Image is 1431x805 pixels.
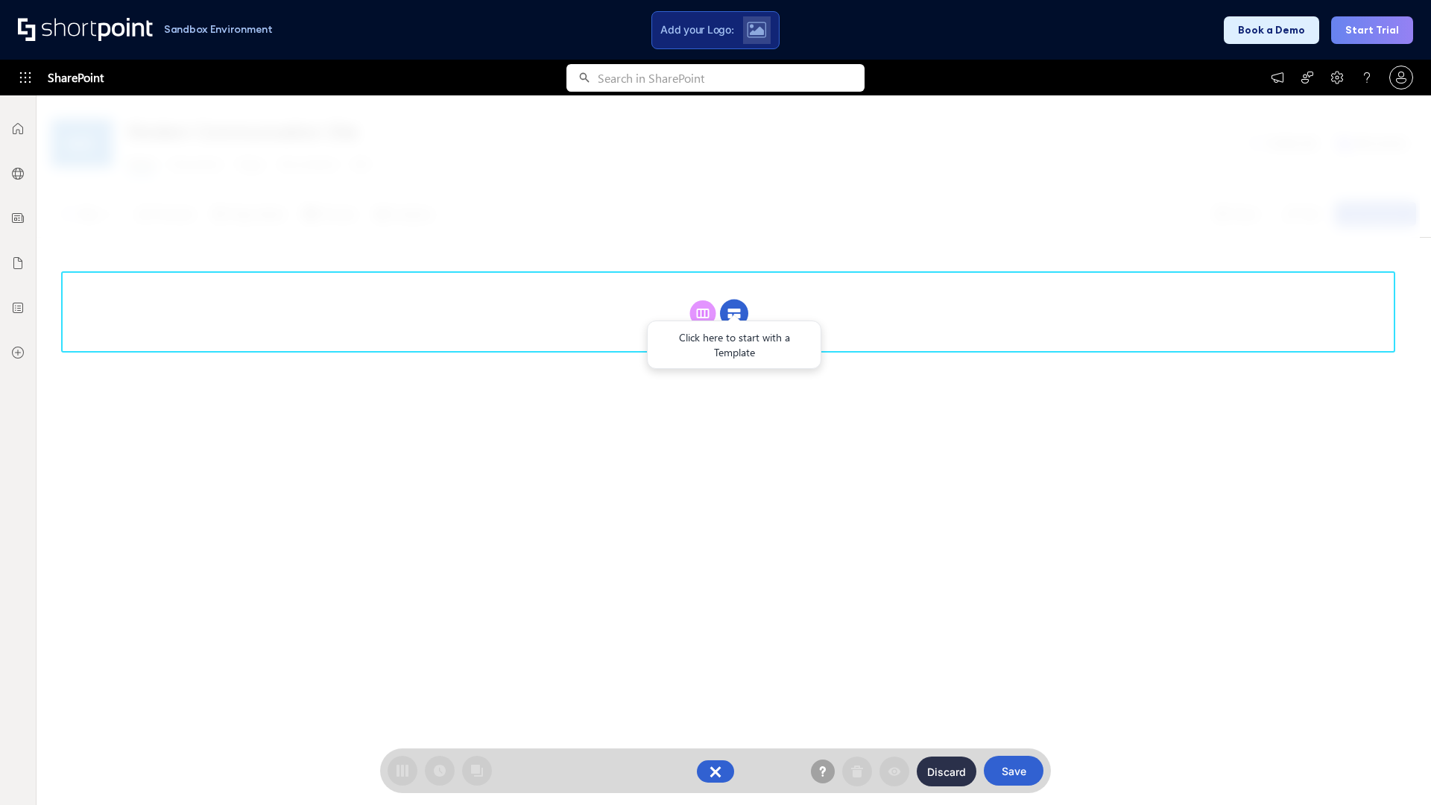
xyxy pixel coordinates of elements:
[917,757,976,786] button: Discard
[48,60,104,95] span: SharePoint
[598,64,865,92] input: Search in SharePoint
[1331,16,1413,44] button: Start Trial
[660,23,733,37] span: Add your Logo:
[164,25,273,34] h1: Sandbox Environment
[1224,16,1319,44] button: Book a Demo
[747,22,766,38] img: Upload logo
[1356,733,1431,805] iframe: Chat Widget
[984,756,1043,786] button: Save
